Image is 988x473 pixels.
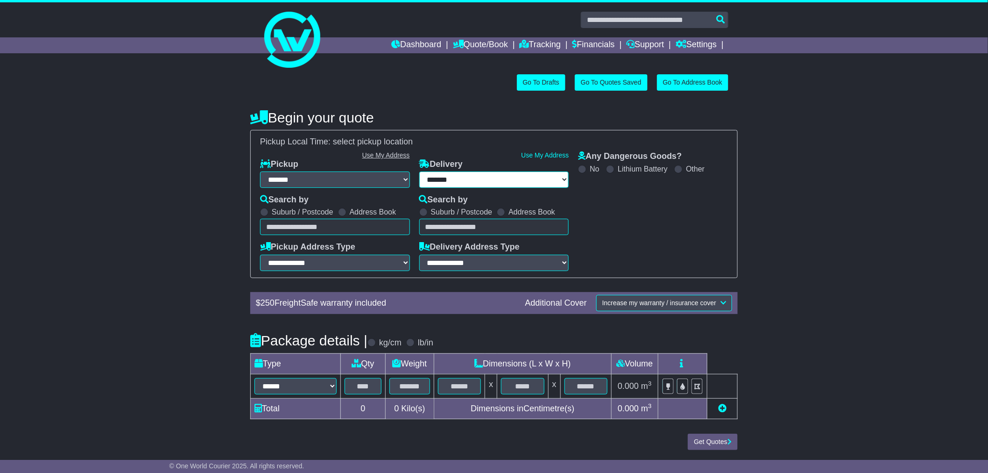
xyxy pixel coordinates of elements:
[657,74,728,91] a: Go To Address Book
[379,338,402,348] label: kg/cm
[255,137,733,147] div: Pickup Local Time:
[350,208,396,216] label: Address Book
[618,165,668,173] label: Lithium Battery
[520,37,561,53] a: Tracking
[341,399,386,419] td: 0
[641,404,652,413] span: m
[548,374,560,398] td: x
[521,151,569,159] a: Use My Address
[618,404,639,413] span: 0.000
[250,333,367,348] h4: Package details |
[169,462,304,470] span: © One World Courier 2025. All rights reserved.
[261,298,275,308] span: 250
[627,37,664,53] a: Support
[648,402,652,409] sup: 3
[333,137,413,146] span: select pickup location
[251,298,521,308] div: $ FreightSafe warranty included
[386,353,434,374] td: Weight
[362,151,410,159] a: Use My Address
[648,380,652,387] sup: 3
[272,208,333,216] label: Suburb / Postcode
[431,208,493,216] label: Suburb / Postcode
[260,195,309,205] label: Search by
[718,404,727,413] a: Add new item
[521,298,592,308] div: Additional Cover
[386,399,434,419] td: Kilo(s)
[250,110,738,125] h4: Begin your quote
[419,195,468,205] label: Search by
[578,151,682,162] label: Any Dangerous Goods?
[485,374,497,398] td: x
[391,37,441,53] a: Dashboard
[572,37,615,53] a: Financials
[641,381,652,391] span: m
[575,74,648,91] a: Go To Quotes Saved
[260,159,298,170] label: Pickup
[434,353,611,374] td: Dimensions (L x W x H)
[517,74,565,91] a: Go To Drafts
[419,159,463,170] label: Delivery
[596,295,732,311] button: Increase my warranty / insurance cover
[508,208,555,216] label: Address Book
[686,165,705,173] label: Other
[602,299,716,307] span: Increase my warranty / insurance cover
[590,165,599,173] label: No
[434,399,611,419] td: Dimensions in Centimetre(s)
[611,353,658,374] td: Volume
[418,338,433,348] label: lb/in
[341,353,386,374] td: Qty
[419,242,520,252] label: Delivery Address Type
[260,242,355,252] label: Pickup Address Type
[394,404,399,413] span: 0
[618,381,639,391] span: 0.000
[251,399,341,419] td: Total
[676,37,717,53] a: Settings
[688,434,738,450] button: Get Quotes
[453,37,508,53] a: Quote/Book
[251,353,341,374] td: Type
